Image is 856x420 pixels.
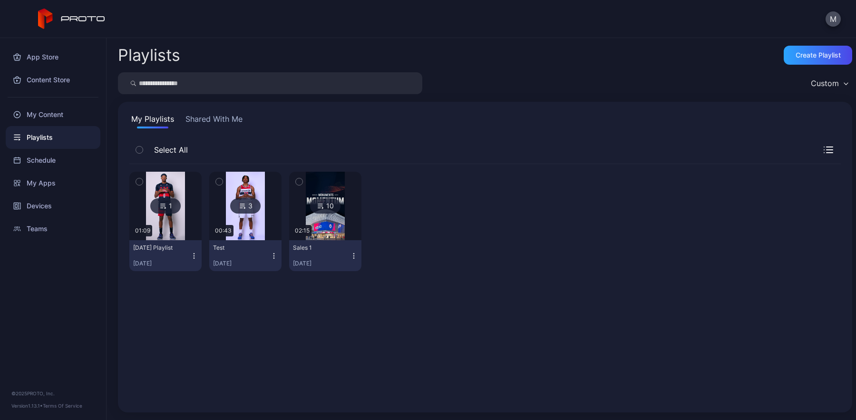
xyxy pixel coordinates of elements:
div: Friday Playlist [133,244,185,252]
div: 1 [150,198,181,214]
div: 3 [230,198,261,214]
a: Teams [6,217,100,240]
span: Version 1.13.1 • [11,403,43,409]
button: Custom [806,72,852,94]
div: 10 [310,198,340,214]
h2: Playlists [118,47,180,64]
div: 00:43 [213,225,233,236]
button: M [826,11,841,27]
button: My Playlists [129,113,176,128]
div: Custom [811,78,839,88]
a: Playlists [6,126,100,149]
a: Schedule [6,149,100,172]
a: My Apps [6,172,100,195]
a: Terms Of Service [43,403,82,409]
a: Devices [6,195,100,217]
div: 01:09 [133,225,152,236]
span: Select All [149,144,188,156]
button: Sales 1[DATE] [289,240,361,271]
a: Content Store [6,68,100,91]
button: Test[DATE] [209,240,282,271]
div: 02:15 [293,225,311,236]
button: Shared With Me [184,113,244,128]
div: [DATE] [293,260,350,267]
div: Test [213,244,265,252]
div: [DATE] [133,260,190,267]
button: Create Playlist [784,46,852,65]
a: App Store [6,46,100,68]
div: © 2025 PROTO, Inc. [11,390,95,397]
button: [DATE] Playlist[DATE] [129,240,202,271]
div: Create Playlist [796,51,841,59]
a: My Content [6,103,100,126]
div: [DATE] [213,260,270,267]
div: Sales 1 [293,244,345,252]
